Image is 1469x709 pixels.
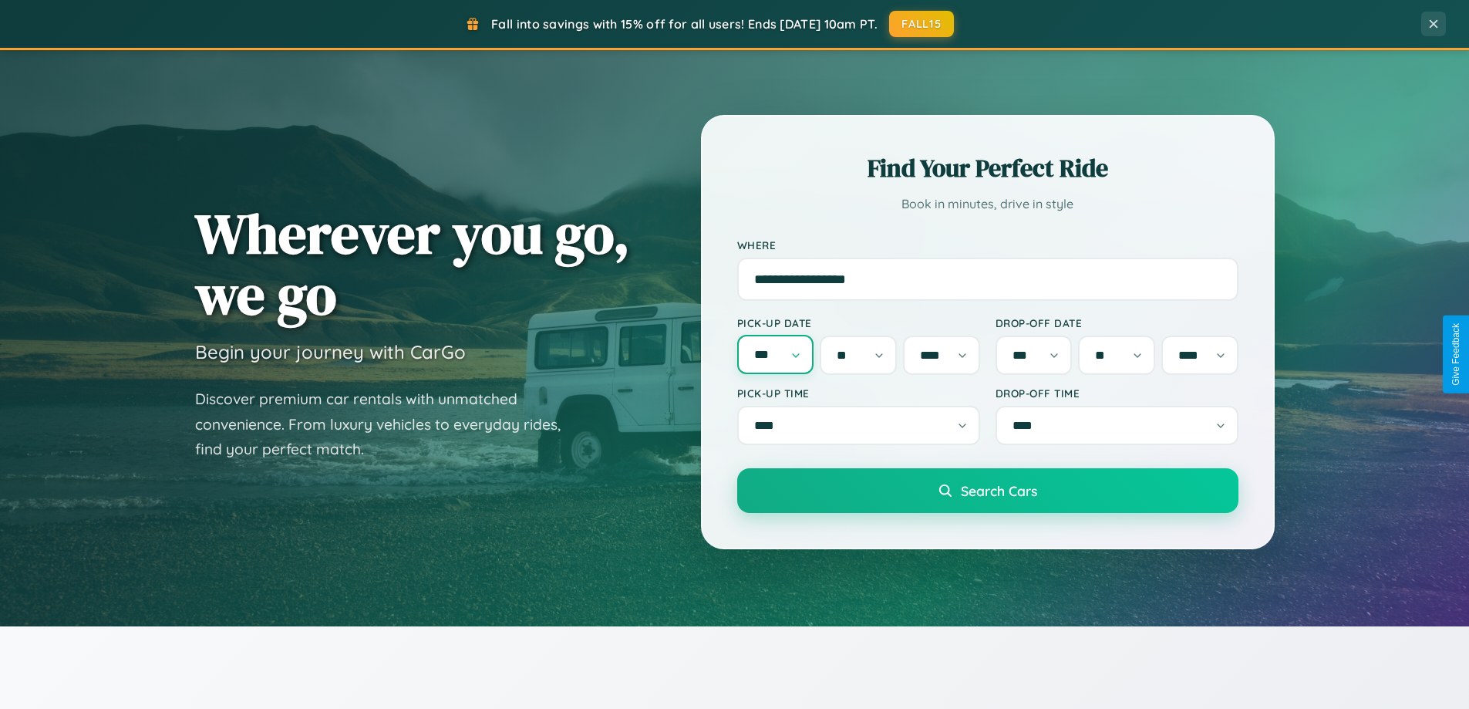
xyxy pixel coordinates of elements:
[737,387,980,400] label: Pick-up Time
[889,11,954,37] button: FALL15
[491,16,878,32] span: Fall into savings with 15% off for all users! Ends [DATE] 10am PT.
[195,387,581,462] p: Discover premium car rentals with unmatched convenience. From luxury vehicles to everyday rides, ...
[996,387,1238,400] label: Drop-off Time
[195,203,630,325] h1: Wherever you go, we go
[1450,323,1461,386] div: Give Feedback
[737,316,980,329] label: Pick-up Date
[737,238,1238,252] label: Where
[961,482,1037,499] span: Search Cars
[195,340,466,363] h3: Begin your journey with CarGo
[737,151,1238,185] h2: Find Your Perfect Ride
[996,316,1238,329] label: Drop-off Date
[737,193,1238,215] p: Book in minutes, drive in style
[737,468,1238,513] button: Search Cars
